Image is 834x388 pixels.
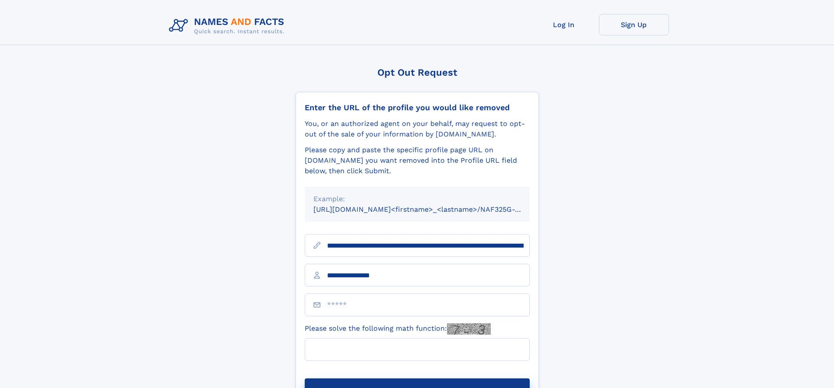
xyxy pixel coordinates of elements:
img: Logo Names and Facts [165,14,292,38]
a: Sign Up [599,14,669,35]
div: Enter the URL of the profile you would like removed [305,103,530,112]
div: Example: [313,194,521,204]
a: Log In [529,14,599,35]
label: Please solve the following math function: [305,323,491,335]
small: [URL][DOMAIN_NAME]<firstname>_<lastname>/NAF325G-xxxxxxxx [313,205,546,213]
div: Opt Out Request [296,67,539,78]
div: Please copy and paste the specific profile page URL on [DOMAIN_NAME] you want removed into the Pr... [305,145,530,176]
div: You, or an authorized agent on your behalf, may request to opt-out of the sale of your informatio... [305,119,530,140]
